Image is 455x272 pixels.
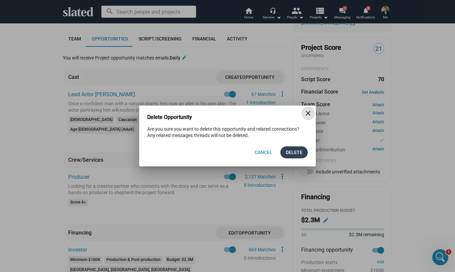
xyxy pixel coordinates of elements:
[249,146,278,158] button: Cancel
[147,114,201,121] h3: Delete Opportunity
[304,109,312,117] mat-icon: close
[255,146,272,158] span: Cancel
[286,146,302,158] span: Delete
[280,146,308,158] button: Delete
[139,126,316,138] div: Are you sure you want to delete this opportunity and related connections? Any related messages th...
